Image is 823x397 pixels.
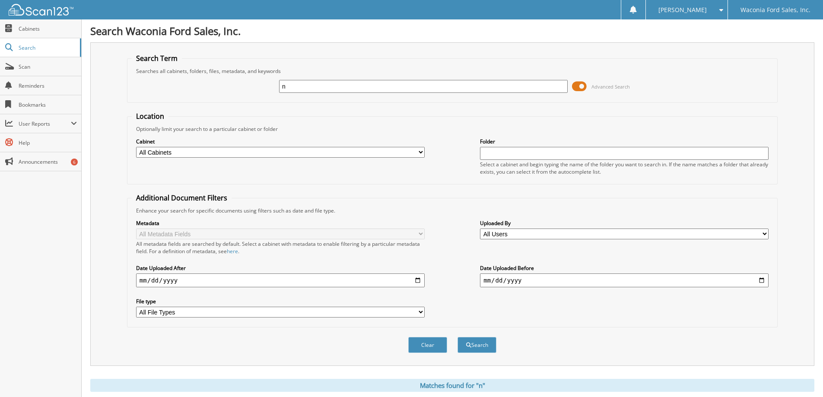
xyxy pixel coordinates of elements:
[90,379,814,392] div: Matches found for "n"
[136,219,425,227] label: Metadata
[19,44,76,51] span: Search
[71,159,78,165] div: 6
[19,63,77,70] span: Scan
[132,193,232,203] legend: Additional Document Filters
[132,67,773,75] div: Searches all cabinets, folders, files, metadata, and keywords
[19,139,77,146] span: Help
[658,7,707,13] span: [PERSON_NAME]
[132,207,773,214] div: Enhance your search for specific documents using filters such as date and file type.
[480,264,769,272] label: Date Uploaded Before
[136,264,425,272] label: Date Uploaded After
[740,7,810,13] span: Waconia Ford Sales, Inc.
[480,273,769,287] input: end
[136,240,425,255] div: All metadata fields are searched by default. Select a cabinet with metadata to enable filtering b...
[19,82,77,89] span: Reminders
[136,273,425,287] input: start
[9,4,73,16] img: scan123-logo-white.svg
[132,111,168,121] legend: Location
[458,337,496,353] button: Search
[132,54,182,63] legend: Search Term
[480,161,769,175] div: Select a cabinet and begin typing the name of the folder you want to search in. If the name match...
[591,83,630,90] span: Advanced Search
[136,298,425,305] label: File type
[480,219,769,227] label: Uploaded By
[480,138,769,145] label: Folder
[19,158,77,165] span: Announcements
[136,138,425,145] label: Cabinet
[19,25,77,32] span: Cabinets
[90,24,814,38] h1: Search Waconia Ford Sales, Inc.
[19,120,71,127] span: User Reports
[227,248,238,255] a: here
[132,125,773,133] div: Optionally limit your search to a particular cabinet or folder
[408,337,447,353] button: Clear
[19,101,77,108] span: Bookmarks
